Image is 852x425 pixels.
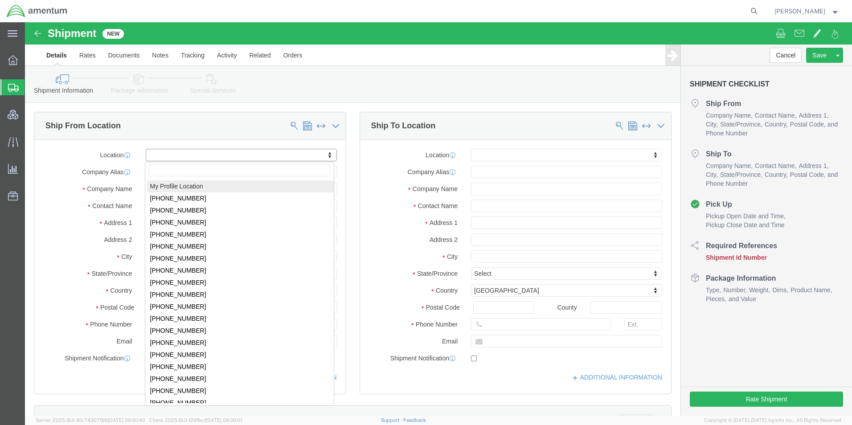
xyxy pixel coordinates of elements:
[6,4,68,18] img: logo
[149,417,242,423] span: Client: 2025.19.0-129fbcf
[36,417,145,423] span: Server: 2025.19.0-91c74307f99
[108,417,145,423] span: [DATE] 09:50:40
[381,417,403,423] a: Support
[403,417,426,423] a: Feedback
[774,6,825,16] span: Jason Martin
[704,417,841,424] span: Copyright © [DATE]-[DATE] Agistix Inc., All Rights Reserved
[206,417,242,423] span: [DATE] 09:39:01
[25,22,852,416] iframe: FS Legacy Container
[774,6,840,16] button: [PERSON_NAME]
